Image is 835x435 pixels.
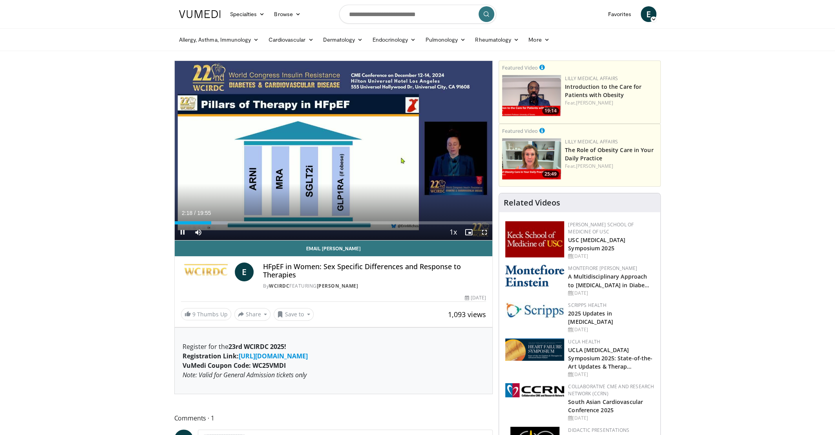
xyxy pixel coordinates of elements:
div: Feat. [565,99,657,106]
img: e1208b6b-349f-4914-9dd7-f97803bdbf1d.png.150x105_q85_crop-smart_upscale.png [502,138,561,180]
img: 0682476d-9aca-4ba2-9755-3b180e8401f5.png.150x105_q85_autocrop_double_scale_upscale_version-0.2.png [505,338,564,361]
a: [PERSON_NAME] [317,283,358,289]
span: 2:18 [182,210,192,216]
h4: HFpEF in Women: Sex Specific Differences and Response to Therapies [263,262,486,279]
a: Dermatology [318,32,368,48]
img: 7b941f1f-d101-407a-8bfa-07bd47db01ba.png.150x105_q85_autocrop_double_scale_upscale_version-0.2.jpg [505,221,564,257]
button: Enable picture-in-picture mode [461,224,477,240]
a: A Multidisciplinary Approach to [MEDICAL_DATA] in Diabe… [568,273,649,288]
span: 25:49 [542,171,559,178]
a: Scripps Health [568,302,606,308]
span: Comments 1 [174,413,493,423]
div: Feat. [565,163,657,170]
div: [DATE] [568,253,654,260]
span: 1,093 views [448,310,486,319]
a: The Role of Obesity Care in Your Daily Practice [565,146,653,162]
button: Mute [190,224,206,240]
img: c9f2b0b7-b02a-4276-a72a-b0cbb4230bc1.jpg.150x105_q85_autocrop_double_scale_upscale_version-0.2.jpg [505,302,564,318]
a: Email [PERSON_NAME] [175,240,493,256]
span: 19:55 [197,210,211,216]
a: [PERSON_NAME] School of Medicine of USC [568,221,634,235]
button: Playback Rate [445,224,461,240]
a: Specialties [225,6,270,22]
a: South Asian Cardiovascular Conference 2025 [568,398,643,414]
img: WCIRDC [181,262,232,281]
a: WCIRDC [269,283,289,289]
div: [DATE] [568,290,654,297]
div: [DATE] [568,326,654,333]
img: b0142b4c-93a1-4b58-8f91-5265c282693c.png.150x105_q85_autocrop_double_scale_upscale_version-0.2.png [505,265,564,286]
a: [PERSON_NAME] [576,163,613,169]
a: Introduction to the Care for Patients with Obesity [565,83,641,99]
h4: Related Videos [504,198,560,207]
a: [PERSON_NAME] [576,99,613,106]
a: E [641,6,656,22]
button: Pause [175,224,190,240]
p: Register for the [183,342,485,380]
a: Rheumatology [470,32,524,48]
a: Favorites [603,6,636,22]
small: Featured Video [502,64,538,71]
a: UCLA [MEDICAL_DATA] Symposium 2025: State-of-the-Art Updates & Therap… [568,346,652,370]
span: 9 [192,310,196,318]
img: VuMedi Logo [179,10,221,18]
a: Browse [269,6,305,22]
em: Note: Valid for General Admission tickets only [183,371,307,379]
a: 2025 Updates in [MEDICAL_DATA] [568,310,613,325]
span: 19:14 [542,107,559,114]
strong: VuMedi Coupon Code: WC25VMDI [183,361,286,370]
strong: 23rd WCIRDC 2025! Registration Link: [183,342,286,360]
div: Didactic Presentations [568,427,654,434]
a: Allergy, Asthma, Immunology [174,32,264,48]
button: Fullscreen [477,224,492,240]
img: a04ee3ba-8487-4636-b0fb-5e8d268f3737.png.150x105_q85_autocrop_double_scale_upscale_version-0.2.png [505,383,564,397]
a: 25:49 [502,138,561,180]
button: Share [234,308,271,321]
input: Search topics, interventions [339,5,496,24]
a: Collaborative CME and Research Network (CCRN) [568,383,654,397]
a: Montefiore [PERSON_NAME] [568,265,637,272]
a: More [524,32,554,48]
a: UCLA Health [568,338,600,345]
a: 19:14 [502,75,561,116]
span: / [194,210,196,216]
div: [DATE] [465,294,486,301]
img: acc2e291-ced4-4dd5-b17b-d06994da28f3.png.150x105_q85_crop-smart_upscale.png [502,75,561,116]
div: [DATE] [568,371,654,378]
button: Save to [274,308,314,321]
a: Cardiovascular [263,32,318,48]
a: 9 Thumbs Up [181,308,231,320]
a: USC [MEDICAL_DATA] Symposium 2025 [568,236,625,252]
small: Featured Video [502,127,538,134]
div: By FEATURING [263,283,486,290]
video-js: Video Player [175,61,493,240]
a: Endocrinology [367,32,420,48]
a: Lilly Medical Affairs [565,75,618,82]
a: E [235,262,254,281]
a: Lilly Medical Affairs [565,138,618,145]
a: Pulmonology [420,32,470,48]
div: Progress Bar [175,221,493,224]
div: [DATE] [568,415,654,422]
a: [URL][DOMAIN_NAME] [239,352,308,360]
